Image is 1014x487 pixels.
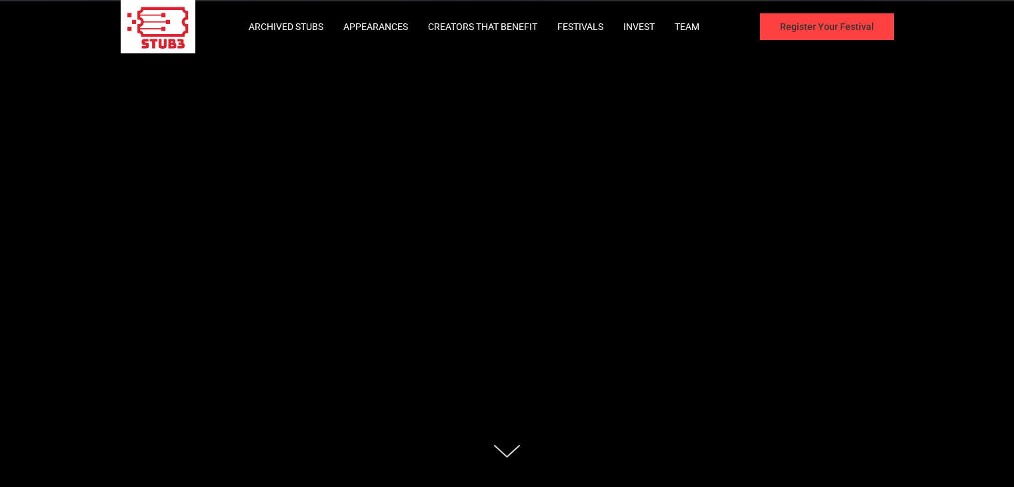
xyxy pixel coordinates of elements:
a: Invest [623,21,655,32]
a: Festivals [557,21,603,32]
a: Creators that Benefit [428,21,537,32]
a: Appearances [343,21,408,32]
a: Register Your Festival [760,13,894,40]
a: Team [675,21,699,32]
a: Archived Stubs [249,21,323,32]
